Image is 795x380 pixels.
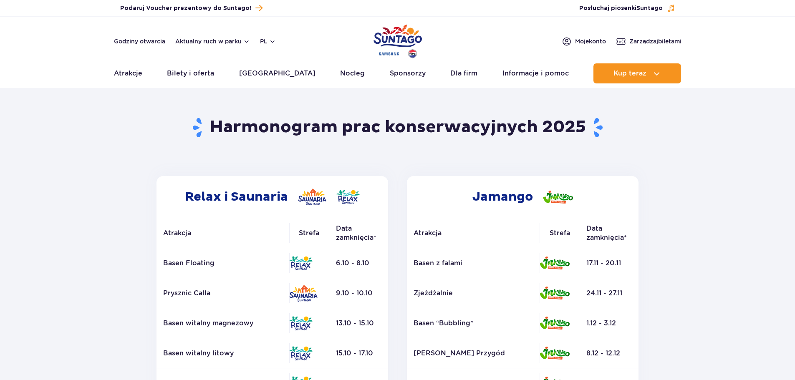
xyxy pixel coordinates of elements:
td: 9.10 - 10.10 [329,278,388,308]
img: Jamango [543,191,573,204]
button: Posłuchaj piosenkiSuntago [579,4,675,13]
a: Zjeżdżalnie [414,289,533,298]
td: 17.11 - 20.11 [580,248,639,278]
a: Basen witalny litowy [163,349,283,358]
td: 8.12 - 12.12 [580,338,639,368]
a: Sponsorzy [390,63,426,83]
a: Mojekonto [562,36,606,46]
h2: Jamango [407,176,639,218]
span: Suntago [636,5,663,11]
span: Kup teraz [613,70,646,77]
th: Data zamknięcia* [329,218,388,248]
button: pl [260,37,276,45]
th: Atrakcja [156,218,289,248]
td: 13.10 - 15.10 [329,308,388,338]
th: Strefa [289,218,329,248]
a: Informacje i pomoc [502,63,569,83]
th: Data zamknięcia* [580,218,639,248]
h1: Harmonogram prac konserwacyjnych 2025 [153,117,642,138]
img: Jamango [540,317,570,330]
th: Atrakcja [407,218,540,248]
td: 6.10 - 8.10 [329,248,388,278]
h2: Relax i Saunaria [156,176,388,218]
img: Jamango [540,257,570,269]
button: Kup teraz [593,63,681,83]
img: Relax [336,190,360,204]
img: Relax [289,316,313,330]
span: Moje konto [575,37,606,45]
a: Basen “Bubbling” [414,319,533,328]
td: 1.12 - 3.12 [580,308,639,338]
td: 24.11 - 27.11 [580,278,639,308]
img: Jamango [540,287,570,299]
td: 15.10 - 17.10 [329,338,388,368]
a: [GEOGRAPHIC_DATA] [239,63,315,83]
span: Posłuchaj piosenki [579,4,663,13]
span: Zarządzaj biletami [629,37,681,45]
a: [PERSON_NAME] Przygód [414,349,533,358]
img: Saunaria [289,285,318,302]
img: Jamango [540,347,570,360]
a: Basen witalny magnezowy [163,319,283,328]
a: Zarządzajbiletami [616,36,681,46]
button: Aktualny ruch w parku [175,38,250,45]
span: Podaruj Voucher prezentowy do Suntago! [120,4,251,13]
p: Basen Floating [163,259,283,268]
img: Saunaria [298,189,326,205]
a: Dla firm [450,63,477,83]
a: Bilety i oferta [167,63,214,83]
a: Godziny otwarcia [114,37,165,45]
a: Prysznic Calla [163,289,283,298]
a: Podaruj Voucher prezentowy do Suntago! [120,3,262,14]
img: Relax [289,256,313,270]
a: Nocleg [340,63,365,83]
a: Basen z falami [414,259,533,268]
a: Atrakcje [114,63,142,83]
img: Relax [289,346,313,360]
a: Park of Poland [374,21,422,59]
th: Strefa [540,218,580,248]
